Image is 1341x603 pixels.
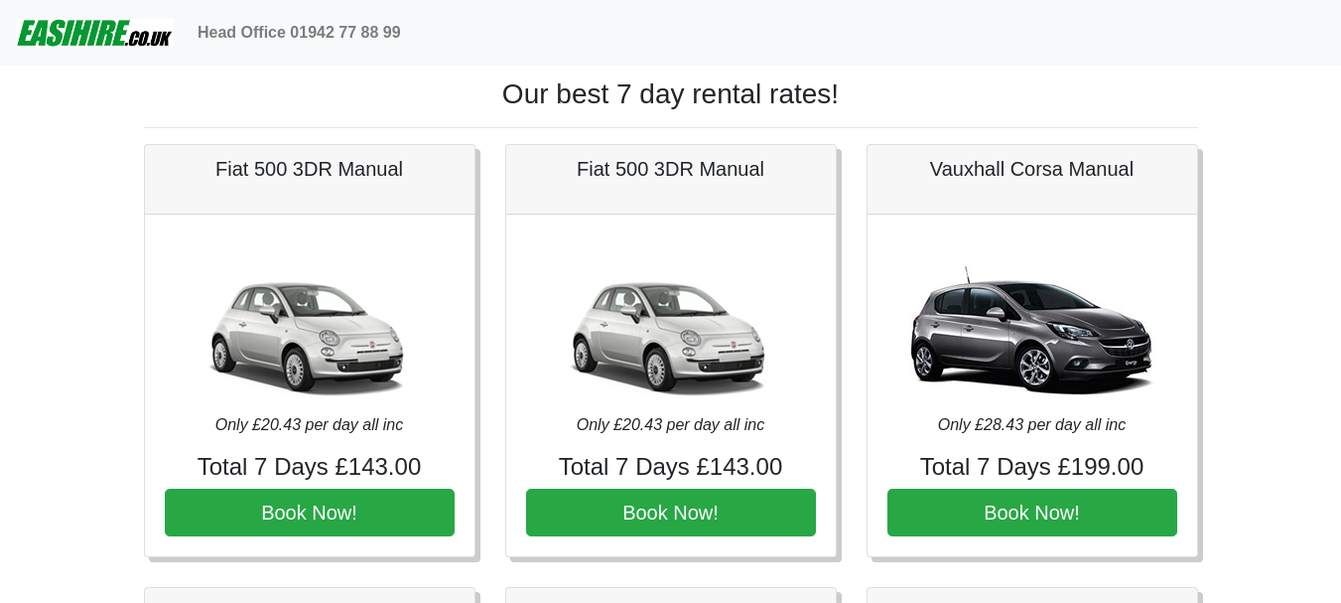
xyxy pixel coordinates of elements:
[198,24,401,41] b: Head Office 01942 77 88 99
[165,157,455,181] h5: Fiat 500 3DR Manual
[893,234,1171,413] img: Vauxhall Corsa Manual
[532,234,810,413] img: Fiat 500 3DR Manual
[887,489,1177,536] button: Book Now!
[165,453,455,482] h4: Total 7 Days £143.00
[526,157,816,181] h5: Fiat 500 3DR Manual
[190,13,409,53] a: Head Office 01942 77 88 99
[144,77,1198,111] h1: Our best 7 day rental rates!
[577,416,764,433] i: Only £20.43 per day all inc
[165,489,455,536] button: Book Now!
[171,234,449,413] img: Fiat 500 3DR Manual
[526,453,816,482] h4: Total 7 Days £143.00
[938,416,1126,433] i: Only £28.43 per day all inc
[16,13,174,53] img: easihire_logo_small.png
[887,157,1177,181] h5: Vauxhall Corsa Manual
[887,453,1177,482] h4: Total 7 Days £199.00
[215,416,403,433] i: Only £20.43 per day all inc
[526,489,816,536] button: Book Now!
